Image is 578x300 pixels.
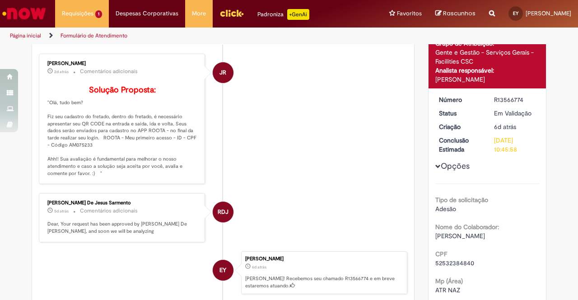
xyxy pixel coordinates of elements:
p: "Olá, tudo bem? Fiz seu cadastro do fretado, dentro do fretado, é necessário apresentar seu QR CO... [47,86,198,177]
p: [PERSON_NAME]! Recebemos seu chamado R13566774 e em breve estaremos atuando. [245,275,402,289]
time: 29/09/2025 10:52:40 [54,69,69,74]
span: ATR NAZ [435,286,460,294]
b: Tipo de solicitação [435,196,488,204]
div: Analista responsável: [435,66,540,75]
span: More [192,9,206,18]
span: JR [219,62,226,83]
p: Dear, Your request has been approved by [PERSON_NAME] De [PERSON_NAME], and soon we will be analy... [47,221,198,235]
div: [PERSON_NAME] [435,75,540,84]
div: [PERSON_NAME] [245,256,402,262]
div: R13566774 [494,95,536,104]
span: 2d atrás [54,69,69,74]
time: 26/09/2025 10:45:58 [54,208,69,214]
div: Jhully Rodrigues [213,62,233,83]
span: 6d atrás [494,123,516,131]
div: Eduardo Massahiro Almeida Yamada [213,260,233,281]
div: [DATE] 10:45:58 [494,136,536,154]
span: 1 [95,10,102,18]
li: Eduardo Massahiro Almeida Yamada [39,251,407,295]
span: 52532384840 [435,259,474,267]
span: Requisições [62,9,93,18]
span: EY [513,10,518,16]
div: [PERSON_NAME] De Jesus Sarmento [47,200,198,206]
span: RDJ [218,201,228,223]
span: Favoritos [397,9,422,18]
span: Adesão [435,205,456,213]
span: 6d atrás [252,264,266,270]
small: Comentários adicionais [80,207,138,215]
span: Rascunhos [443,9,475,18]
a: Página inicial [10,32,41,39]
b: CPF [435,250,447,258]
span: Despesas Corporativas [116,9,178,18]
div: Gente e Gestão - Serviços Gerais - Facilities CSC [435,48,540,66]
div: Padroniza [257,9,309,20]
a: Formulário de Atendimento [61,32,127,39]
b: Solução Proposta: [89,85,156,95]
span: 5d atrás [54,208,69,214]
ul: Trilhas de página [7,28,378,44]
span: EY [219,259,226,281]
dt: Criação [432,122,488,131]
div: [PERSON_NAME] [47,61,198,66]
div: Robson De Jesus Sarmento [213,202,233,222]
b: Nome do Colaborador: [435,223,499,231]
dt: Conclusão Estimada [432,136,488,154]
dt: Status [432,109,488,118]
img: click_logo_yellow_360x200.png [219,6,244,20]
span: [PERSON_NAME] [435,232,485,240]
span: [PERSON_NAME] [526,9,571,17]
p: +GenAi [287,9,309,20]
time: 25/09/2025 14:01:23 [494,123,516,131]
a: Rascunhos [435,9,475,18]
div: 25/09/2025 14:01:23 [494,122,536,131]
time: 25/09/2025 14:01:23 [252,264,266,270]
div: Em Validação [494,109,536,118]
b: Mp (Área) [435,277,463,285]
small: Comentários adicionais [80,68,138,75]
img: ServiceNow [1,5,47,23]
dt: Número [432,95,488,104]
